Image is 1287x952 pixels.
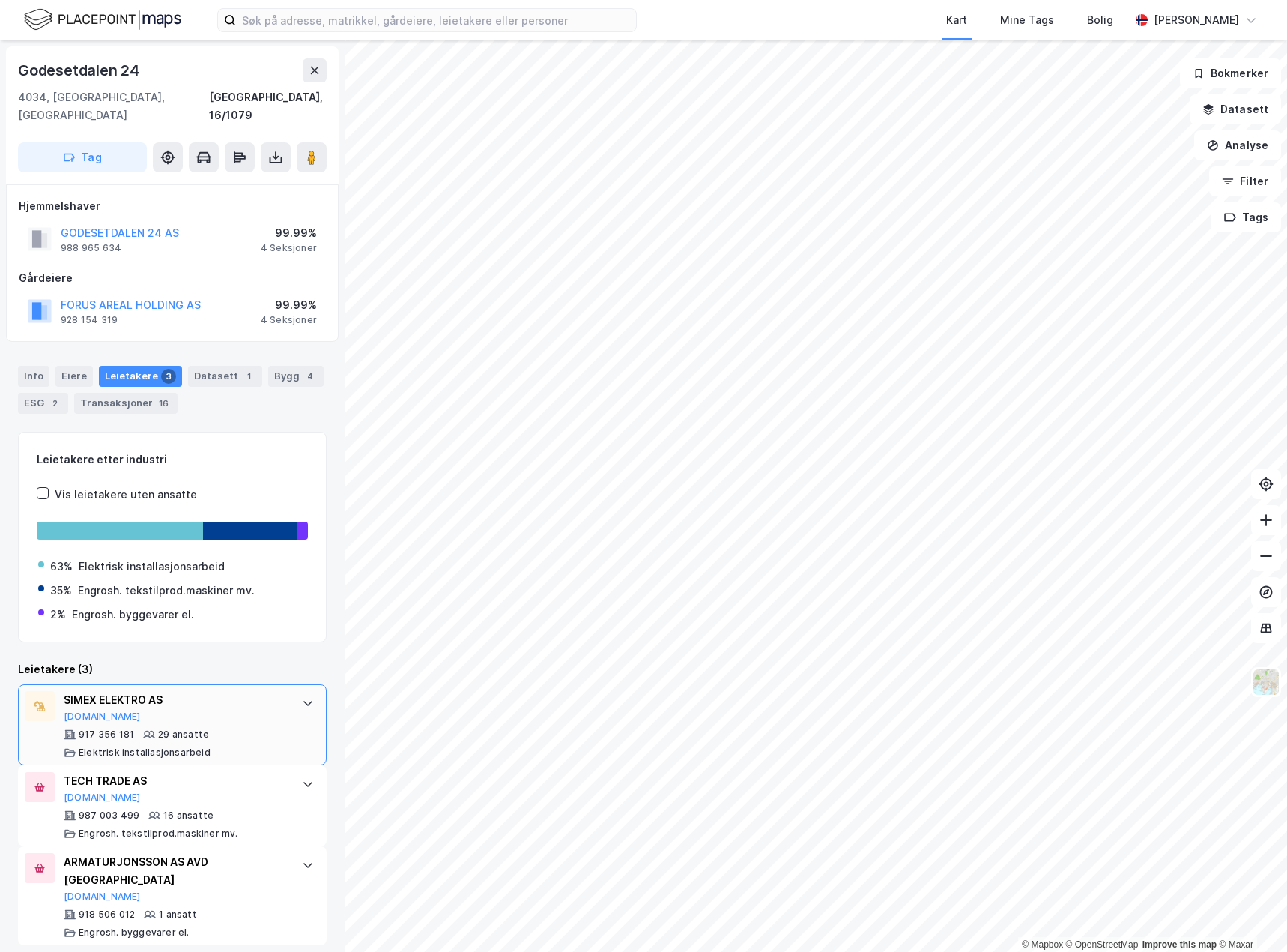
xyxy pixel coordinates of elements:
div: Datasett [188,366,262,387]
a: Improve this map [1142,939,1217,950]
button: Datasett [1190,94,1281,124]
button: Filter [1209,166,1281,196]
div: Eiere [55,366,93,387]
div: 4 Seksjoner [261,242,317,254]
a: OpenStreetMap [1066,939,1139,950]
div: Gårdeiere [19,269,326,287]
div: 63% [50,558,73,576]
div: Hjemmelshaver [19,197,326,215]
div: ESG [18,393,68,414]
button: Bokmerker [1180,58,1281,88]
img: logo.f888ab2527a4732fd821a326f86c7f29.svg [24,7,181,33]
div: Engrosh. tekstilprod.maskiner mv. [78,582,255,600]
div: 2% [50,606,66,624]
div: [PERSON_NAME] [1154,11,1239,29]
a: Mapbox [1022,939,1063,950]
div: Godesetdalen 24 [18,58,142,82]
div: [GEOGRAPHIC_DATA], 16/1079 [209,88,327,124]
div: 35% [50,582,72,600]
div: Engrosh. tekstilprod.maskiner mv. [79,828,238,840]
div: 16 [156,396,172,411]
div: 4034, [GEOGRAPHIC_DATA], [GEOGRAPHIC_DATA] [18,88,209,124]
div: 928 154 319 [61,314,118,326]
button: [DOMAIN_NAME] [64,711,141,723]
button: Tag [18,142,147,172]
div: 4 Seksjoner [261,314,317,326]
div: Info [18,366,49,387]
div: 3 [161,369,176,384]
div: Leietakere etter industri [37,451,308,469]
div: Elektrisk installasjonsarbeid [79,558,225,576]
div: ARMATURJONSSON AS AVD [GEOGRAPHIC_DATA] [64,853,287,889]
div: Leietakere [99,366,182,387]
div: SIMEX ELEKTRO AS [64,691,287,709]
div: Leietakere (3) [18,660,327,678]
input: Søk på adresse, matrikkel, gårdeiere, leietakere eller personer [236,9,636,31]
button: [DOMAIN_NAME] [64,792,141,804]
div: Transaksjoner [74,393,178,414]
div: 2 [47,396,62,411]
div: Kart [946,11,967,29]
div: Bolig [1087,11,1113,29]
div: Vis leietakere uten ansatte [55,486,197,504]
div: Engrosh. byggevarer el. [79,927,190,939]
div: 99.99% [261,224,317,242]
div: 29 ansatte [158,729,209,741]
div: 16 ansatte [163,810,214,822]
iframe: Chat Widget [1212,880,1287,952]
div: 1 [241,369,256,384]
div: 917 356 181 [79,729,134,741]
div: 988 965 634 [61,242,121,254]
div: Bygg [268,366,324,387]
div: Mine Tags [1000,11,1054,29]
div: 918 506 012 [79,909,135,921]
div: 4 [303,369,318,384]
img: Z [1252,668,1280,696]
div: 1 ansatt [159,909,197,921]
div: 99.99% [261,296,317,314]
div: Kontrollprogram for chat [1212,880,1287,952]
button: [DOMAIN_NAME] [64,891,141,903]
button: Tags [1211,202,1281,232]
div: Elektrisk installasjonsarbeid [79,747,211,759]
div: TECH TRADE AS [64,772,287,790]
button: Analyse [1194,130,1281,160]
div: 987 003 499 [79,810,139,822]
div: Engrosh. byggevarer el. [72,606,194,624]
